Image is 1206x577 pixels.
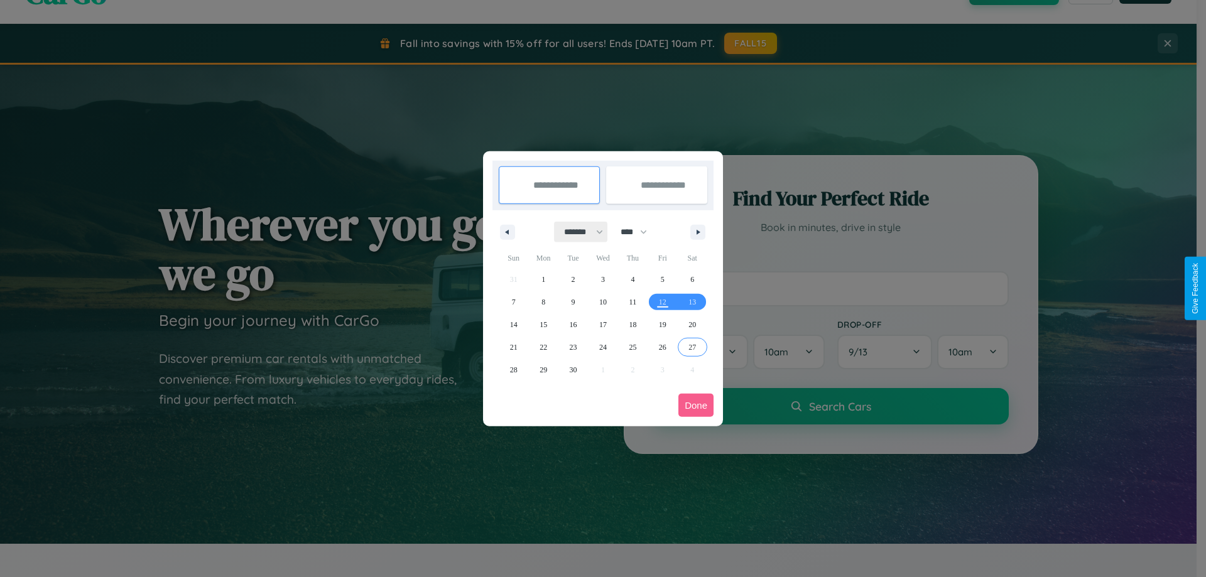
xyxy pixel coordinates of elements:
span: 7 [512,291,516,313]
button: 9 [558,291,588,313]
button: 29 [528,359,558,381]
button: 20 [678,313,707,336]
button: 1 [528,268,558,291]
span: 4 [631,268,634,291]
span: Mon [528,248,558,268]
span: 25 [629,336,636,359]
span: 22 [540,336,547,359]
span: 1 [541,268,545,291]
span: 5 [661,268,665,291]
button: 30 [558,359,588,381]
span: 29 [540,359,547,381]
span: 27 [688,336,696,359]
span: 2 [572,268,575,291]
span: 15 [540,313,547,336]
span: 10 [599,291,607,313]
span: 3 [601,268,605,291]
button: 13 [678,291,707,313]
span: 12 [659,291,666,313]
button: 22 [528,336,558,359]
span: 6 [690,268,694,291]
span: Tue [558,248,588,268]
span: Fri [648,248,677,268]
span: 17 [599,313,607,336]
span: 16 [570,313,577,336]
button: 11 [618,291,648,313]
button: 6 [678,268,707,291]
button: 19 [648,313,677,336]
button: 7 [499,291,528,313]
button: 14 [499,313,528,336]
button: 25 [618,336,648,359]
button: 23 [558,336,588,359]
button: 27 [678,336,707,359]
button: 10 [588,291,617,313]
button: 5 [648,268,677,291]
span: 19 [659,313,666,336]
span: 14 [510,313,518,336]
div: Give Feedback [1191,263,1200,314]
button: 18 [618,313,648,336]
span: 24 [599,336,607,359]
button: 12 [648,291,677,313]
span: 23 [570,336,577,359]
span: 13 [688,291,696,313]
button: 21 [499,336,528,359]
span: 11 [629,291,637,313]
button: 17 [588,313,617,336]
span: 26 [659,336,666,359]
span: 20 [688,313,696,336]
button: 24 [588,336,617,359]
span: Wed [588,248,617,268]
span: 9 [572,291,575,313]
button: Done [678,394,714,417]
span: Sat [678,248,707,268]
button: 8 [528,291,558,313]
button: 2 [558,268,588,291]
button: 26 [648,336,677,359]
button: 15 [528,313,558,336]
span: 8 [541,291,545,313]
span: Thu [618,248,648,268]
button: 3 [588,268,617,291]
span: 30 [570,359,577,381]
button: 16 [558,313,588,336]
span: 28 [510,359,518,381]
span: 18 [629,313,636,336]
button: 4 [618,268,648,291]
button: 28 [499,359,528,381]
span: 21 [510,336,518,359]
span: Sun [499,248,528,268]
